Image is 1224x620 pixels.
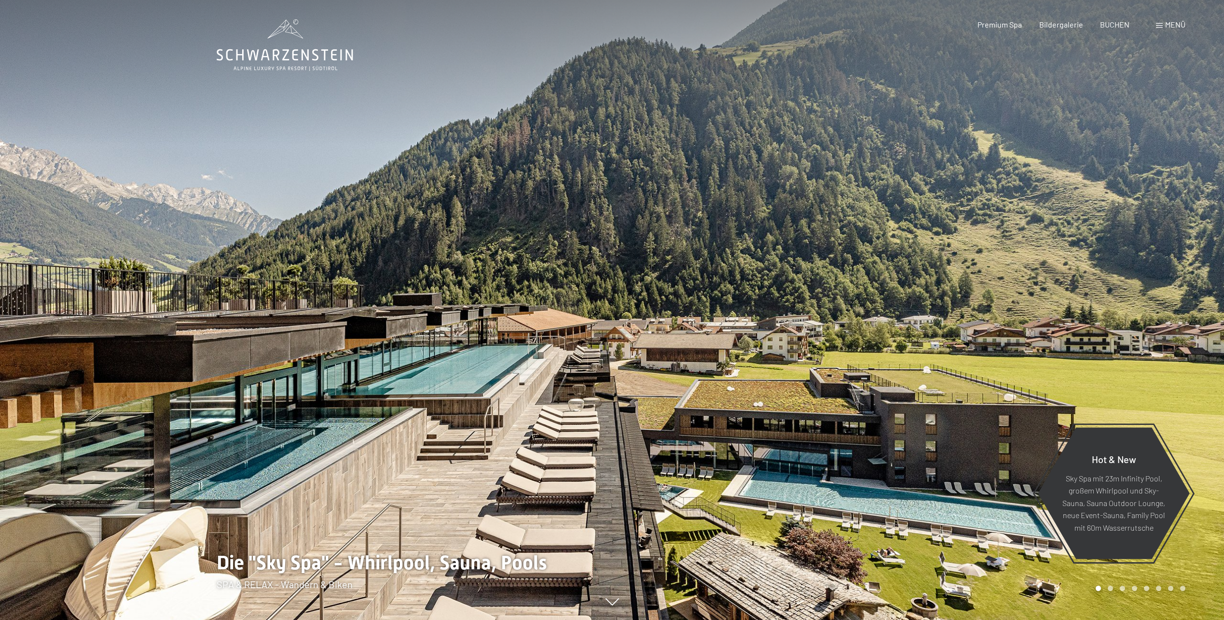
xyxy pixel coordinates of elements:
a: Premium Spa [977,20,1022,29]
div: Carousel Page 4 [1132,586,1137,591]
div: Carousel Page 3 [1120,586,1125,591]
div: Carousel Pagination [1092,586,1185,591]
p: Sky Spa mit 23m Infinity Pool, großem Whirlpool und Sky-Sauna, Sauna Outdoor Lounge, neue Event-S... [1061,472,1166,534]
div: Carousel Page 8 [1180,586,1185,591]
div: Carousel Page 7 [1168,586,1173,591]
div: Carousel Page 2 [1108,586,1113,591]
span: Hot & New [1092,453,1136,465]
div: Carousel Page 5 [1144,586,1149,591]
a: BUCHEN [1100,20,1129,29]
span: Menü [1165,20,1185,29]
div: Carousel Page 6 [1156,586,1161,591]
a: Bildergalerie [1039,20,1083,29]
div: Carousel Page 1 (Current Slide) [1096,586,1101,591]
a: Hot & New Sky Spa mit 23m Infinity Pool, großem Whirlpool und Sky-Sauna, Sauna Outdoor Lounge, ne... [1037,427,1190,560]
